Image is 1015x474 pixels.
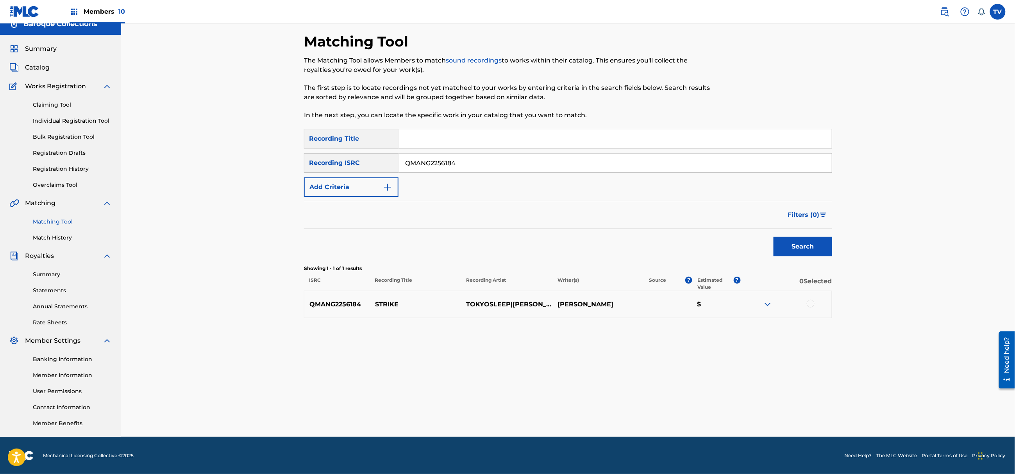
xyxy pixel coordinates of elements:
img: Accounts [9,20,19,29]
img: Works Registration [9,82,20,91]
img: expand [102,199,112,208]
a: Contact Information [33,403,112,411]
div: User Menu [990,4,1006,20]
iframe: Resource Center [993,329,1015,392]
img: Top Rightsholders [70,7,79,16]
a: Member Information [33,371,112,379]
a: Rate Sheets [33,318,112,327]
img: expand [102,251,112,261]
p: Recording Artist [461,277,552,291]
a: Portal Terms of Use [922,452,968,459]
button: Filters (0) [783,205,832,225]
a: Claiming Tool [33,101,112,109]
a: Member Benefits [33,419,112,427]
p: ISRC [304,277,370,291]
p: [PERSON_NAME] [552,300,644,309]
span: ? [685,277,692,284]
img: Summary [9,44,19,54]
form: Search Form [304,129,832,260]
p: The Matching Tool allows Members to match to works within their catalog. This ensures you'll coll... [304,56,711,75]
span: Matching [25,199,55,208]
img: MLC Logo [9,6,39,17]
img: help [960,7,970,16]
span: Summary [25,44,57,54]
a: sound recordings [446,57,502,64]
img: Royalties [9,251,19,261]
a: Privacy Policy [972,452,1006,459]
a: Public Search [937,4,952,20]
a: Banking Information [33,355,112,363]
p: Showing 1 - 1 of 1 results [304,265,832,272]
p: Writer(s) [552,277,644,291]
span: 10 [118,8,125,15]
p: $ [692,300,741,309]
div: Chat-Widget [976,436,1015,474]
a: SummarySummary [9,44,57,54]
img: Catalog [9,63,19,72]
img: Matching [9,199,19,208]
button: Add Criteria [304,177,398,197]
span: ? [734,277,741,284]
span: Mechanical Licensing Collective © 2025 [43,452,134,459]
img: expand [102,82,112,91]
span: Royalties [25,251,54,261]
a: Overclaims Tool [33,181,112,189]
div: Ziehen [978,444,983,468]
iframe: Chat Widget [976,436,1015,474]
img: search [940,7,949,16]
p: Source [649,277,667,291]
a: Need Help? [845,452,872,459]
a: Matching Tool [33,218,112,226]
span: Works Registration [25,82,86,91]
img: 9d2ae6d4665cec9f34b9.svg [383,182,392,192]
a: Summary [33,270,112,279]
img: Member Settings [9,336,19,345]
img: expand [102,336,112,345]
a: The MLC Website [877,452,917,459]
h5: Baroque Collections [23,20,97,29]
a: User Permissions [33,387,112,395]
a: Registration Drafts [33,149,112,157]
p: Estimated Value [697,277,733,291]
p: In the next step, you can locate the specific work in your catalog that you want to match. [304,111,711,120]
a: CatalogCatalog [9,63,50,72]
div: Notifications [977,8,985,16]
p: TOKYOSLEEP|[PERSON_NAME]|LUGA [461,300,552,309]
p: 0 Selected [741,277,832,291]
a: Statements [33,286,112,295]
div: Help [957,4,973,20]
img: filter [820,213,827,217]
a: Annual Statements [33,302,112,311]
a: Bulk Registration Tool [33,133,112,141]
p: QMANG2256184 [304,300,370,309]
a: Match History [33,234,112,242]
button: Search [774,237,832,256]
p: Recording Title [370,277,461,291]
img: expand [763,300,772,309]
span: Filters ( 0 ) [788,210,820,220]
p: The first step is to locate recordings not yet matched to your works by entering criteria in the ... [304,83,711,102]
span: Members [84,7,125,16]
a: Registration History [33,165,112,173]
span: Member Settings [25,336,80,345]
h2: Matching Tool [304,33,412,50]
img: logo [9,451,34,460]
span: Catalog [25,63,50,72]
p: STRIKE [370,300,461,309]
a: Individual Registration Tool [33,117,112,125]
